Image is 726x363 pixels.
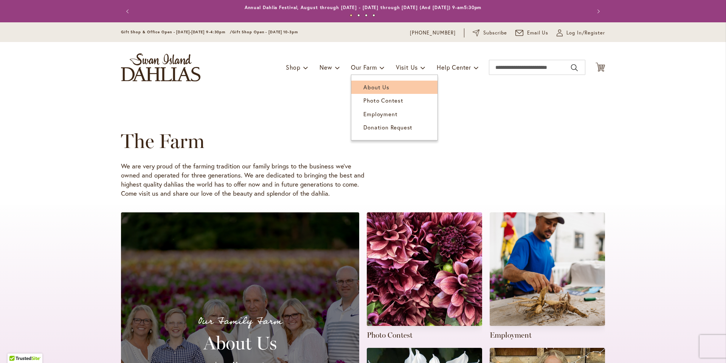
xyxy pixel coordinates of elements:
a: Email Us [515,29,549,37]
button: 4 of 4 [372,14,375,17]
h2: About Us [130,332,350,354]
p: We are very proud of the farming tradition our family brings to the business we’ve owned and oper... [121,162,367,198]
button: 2 of 4 [357,14,360,17]
span: Subscribe [483,29,507,37]
p: Our Family Farm [130,313,350,329]
span: Photo Contest [363,97,403,104]
span: About Us [363,83,389,91]
h1: The Farm [121,130,583,153]
a: store logo [121,53,200,81]
span: Log In/Register [566,29,605,37]
span: Gift Shop & Office Open - [DATE]-[DATE] 9-4:30pm / [121,30,232,34]
span: Email Us [527,29,549,37]
a: Subscribe [473,29,507,37]
button: 1 of 4 [350,14,352,17]
span: Visit Us [396,63,418,71]
a: [PHONE_NUMBER] [410,29,456,37]
span: Our Farm [351,63,377,71]
a: Log In/Register [557,29,605,37]
button: 3 of 4 [365,14,368,17]
span: Employment [363,110,397,118]
span: Gift Shop Open - [DATE] 10-3pm [232,30,298,34]
a: Annual Dahlia Festival, August through [DATE] - [DATE] through [DATE] (And [DATE]) 9-am5:30pm [245,5,482,10]
span: Help Center [437,63,471,71]
span: Donation Request [363,123,413,131]
span: New [320,63,332,71]
button: Previous [121,4,136,19]
button: Next [590,4,605,19]
span: Shop [286,63,301,71]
